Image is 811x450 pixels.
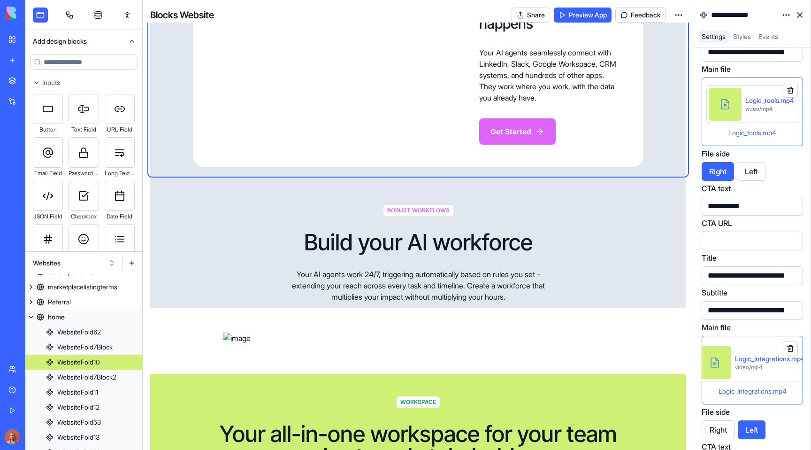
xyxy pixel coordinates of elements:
[25,400,142,415] a: WebsiteFold12
[383,205,453,216] span: ROBUST WORKFLOWS
[5,429,20,444] img: Marina_gj5dtt.jpg
[57,418,101,427] div: WebsiteFold53
[735,354,805,364] div: Logic_Integrations.mp4
[702,148,730,159] label: File side
[25,30,142,53] button: Add design blocks
[105,168,135,179] div: Long Text Field
[719,387,787,395] span: Logic_Integrations.mp4
[615,8,666,23] button: Feedback
[702,322,731,333] label: Main file
[25,415,142,430] a: WebsiteFold53
[702,217,732,229] label: CTA URL
[702,336,803,404] div: Logic_Integrations.mp4video/mp4Logic_Integrations.mp4
[223,333,613,344] img: image
[702,63,731,75] label: Main file
[57,327,101,337] div: WebsiteFold62
[150,8,214,22] h4: Blocks Website
[33,168,63,179] div: Email Field
[698,30,729,43] a: Settings
[745,105,794,113] div: video/mp4
[25,370,142,385] a: WebsiteFold7Block2
[304,231,533,254] h1: Build your AI workforce
[48,312,65,322] div: home
[69,168,99,179] div: Password Field
[735,364,805,371] div: video/mp4
[57,388,98,397] div: WebsiteFold11
[479,118,556,145] button: Get Started
[702,78,803,146] div: Logic_tools.mp4video/mp4Logic_tools.mp4
[57,372,116,382] div: WebsiteFold7Block2
[48,282,117,292] div: marketplacelistingterms
[25,355,142,370] a: WebsiteFold10
[702,420,735,439] button: Right
[283,269,553,303] p: Your AI agents work 24/7, triggering automatically based on rules you set - extending your reach ...
[105,211,135,222] div: Date Field
[57,342,113,352] div: WebsiteFold7Block
[738,420,765,439] button: Left
[69,124,99,135] div: Text Field
[28,256,120,271] button: Websites
[737,162,765,181] button: Left
[105,124,135,135] div: URL Field
[702,406,730,418] label: File side
[69,211,99,222] div: Checkbox
[57,403,99,412] div: WebsiteFold12
[397,396,440,408] span: WORKSPACE
[702,287,727,298] label: Subtitle
[702,162,734,181] button: Right
[758,32,778,40] span: Events
[7,7,65,20] img: logo
[755,30,782,43] a: Events
[729,30,755,43] a: Styles
[512,8,550,23] button: Share
[554,8,612,23] a: Preview App
[25,279,142,295] a: marketplacelistingterms
[702,252,717,264] label: Title
[57,357,100,367] div: WebsiteFold10
[33,124,63,135] div: Button
[25,295,142,310] a: Referral
[745,96,794,105] div: Logic_tools.mp4
[25,430,142,445] a: WebsiteFold13
[702,32,726,40] span: Settings
[25,385,142,400] a: WebsiteFold11
[702,183,731,194] label: CTA text
[25,75,142,90] button: Inputs
[48,297,71,307] div: Referral
[25,325,142,340] a: WebsiteFold62
[728,129,776,137] span: Logic_tools.mp4
[150,175,686,374] div: ROBUST WORKFLOWSBuild your AI workforceYour AI agents work 24/7, triggering automatically based o...
[57,433,99,442] div: WebsiteFold13
[25,310,142,325] a: home
[733,32,751,40] span: Styles
[479,47,621,103] p: Your AI agents seamlessly connect with LinkedIn, Slack, Google Workspace, CRM systems, and hundre...
[33,211,63,222] div: JSON Field
[25,340,142,355] a: WebsiteFold7Block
